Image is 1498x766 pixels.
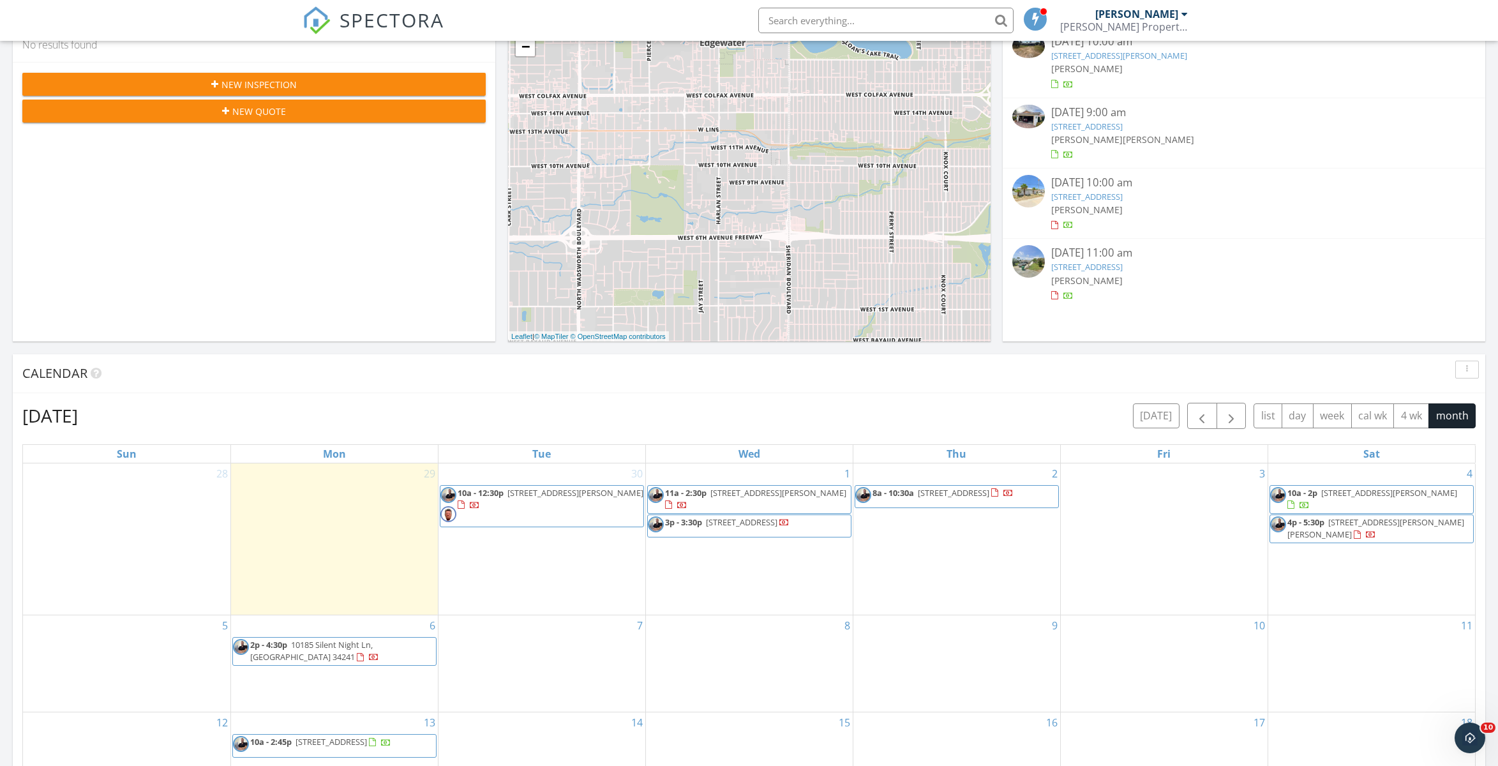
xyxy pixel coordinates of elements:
a: Leaflet [511,333,532,340]
a: Tuesday [530,445,553,463]
a: 3p - 3:30p [STREET_ADDRESS] [665,516,790,528]
a: Go to October 1, 2025 [842,463,853,484]
span: [STREET_ADDRESS] [706,516,777,528]
td: Go to October 10, 2025 [1060,615,1268,712]
a: Go to September 28, 2025 [214,463,230,484]
div: [DATE] 10:00 am [1051,175,1437,191]
a: Zoom out [516,37,535,56]
a: 3p - 3:30p [STREET_ADDRESS] [647,514,851,537]
div: [DATE] 10:00 am [1051,34,1437,50]
a: Go to October 18, 2025 [1458,712,1475,733]
input: Search everything... [758,8,1014,33]
img: The Best Home Inspection Software - Spectora [303,6,331,34]
a: [DATE] 10:00 am [STREET_ADDRESS][PERSON_NAME] [PERSON_NAME] [1012,34,1476,91]
img: img_3678.png [440,487,456,503]
td: Go to September 28, 2025 [23,463,230,615]
button: New Quote [22,100,486,123]
span: New Inspection [221,78,297,91]
span: [STREET_ADDRESS][PERSON_NAME] [710,487,846,499]
a: Sunday [114,445,139,463]
div: Blair's Property Inspections [1060,20,1188,33]
td: Go to October 6, 2025 [230,615,438,712]
span: 10 [1481,723,1495,733]
img: img_3678.png [855,487,871,503]
td: Go to October 7, 2025 [438,615,645,712]
button: Next month [1217,403,1247,429]
a: 10a - 2p [STREET_ADDRESS][PERSON_NAME] [1287,487,1457,511]
span: [STREET_ADDRESS][PERSON_NAME] [1321,487,1457,499]
img: 9496848%2Fcover_photos%2Fmr4zsoa2FA6KEDHk0sYw%2Fsmall.jpeg [1012,105,1045,129]
a: Go to October 17, 2025 [1251,712,1268,733]
span: SPECTORA [340,6,444,33]
button: Previous month [1187,403,1217,429]
a: © OpenStreetMap contributors [571,333,666,340]
a: Wednesday [736,445,763,463]
a: Go to October 11, 2025 [1458,615,1475,636]
img: img_3678.png [648,516,664,532]
span: [PERSON_NAME] [1051,63,1123,75]
td: Go to October 8, 2025 [645,615,853,712]
a: [DATE] 10:00 am [STREET_ADDRESS] [PERSON_NAME] [1012,175,1476,232]
a: Go to October 13, 2025 [421,712,438,733]
span: [STREET_ADDRESS][PERSON_NAME] [507,487,643,499]
span: 10185 Silent Night Ln, [GEOGRAPHIC_DATA] 34241 [250,639,373,663]
a: 10a - 2p [STREET_ADDRESS][PERSON_NAME] [1270,485,1474,514]
div: | [508,331,669,342]
a: © MapTiler [534,333,569,340]
a: Saturday [1361,445,1382,463]
span: 2p - 4:30p [250,639,287,650]
td: Go to October 11, 2025 [1268,615,1475,712]
td: Go to October 5, 2025 [23,615,230,712]
button: [DATE] [1133,403,1180,428]
td: Go to September 30, 2025 [438,463,645,615]
td: Go to October 1, 2025 [645,463,853,615]
button: New Inspection [22,73,486,96]
a: 10a - 2:45p [STREET_ADDRESS] [232,734,437,757]
img: 9477078%2Fcover_photos%2FNRwjJKLbOH68FjDSiFOs%2Fsmall.jpg [1012,34,1045,58]
a: Go to October 10, 2025 [1251,615,1268,636]
a: Monday [320,445,348,463]
td: Go to October 9, 2025 [853,615,1060,712]
a: 8a - 10:30a [STREET_ADDRESS] [873,487,1014,499]
img: img_3678.png [1270,487,1286,503]
a: Go to September 30, 2025 [629,463,645,484]
td: Go to October 4, 2025 [1268,463,1475,615]
a: [STREET_ADDRESS] [1051,261,1123,273]
a: 11a - 2:30p [STREET_ADDRESS][PERSON_NAME] [647,485,851,514]
a: 10a - 12:30p [STREET_ADDRESS][PERSON_NAME] [458,487,643,511]
a: 2p - 4:30p 10185 Silent Night Ln, [GEOGRAPHIC_DATA] 34241 [232,637,437,666]
a: Go to October 2, 2025 [1049,463,1060,484]
span: [PERSON_NAME] [1123,133,1194,146]
span: 10a - 2p [1287,487,1317,499]
button: day [1282,403,1314,428]
img: img_3678.png [1270,516,1286,532]
span: 10a - 12:30p [458,487,504,499]
div: [PERSON_NAME] [1095,8,1178,20]
td: Go to September 29, 2025 [230,463,438,615]
button: week [1313,403,1352,428]
div: No results found [13,27,495,62]
a: Go to October 8, 2025 [842,615,853,636]
img: streetview [1012,175,1045,207]
a: 4p - 5:30p [STREET_ADDRESS][PERSON_NAME][PERSON_NAME] [1270,514,1474,543]
a: [DATE] 9:00 am [STREET_ADDRESS] [PERSON_NAME][PERSON_NAME] [1012,105,1476,161]
img: professional_photo_2025.jpg [440,506,456,522]
a: 4p - 5:30p [STREET_ADDRESS][PERSON_NAME][PERSON_NAME] [1287,516,1464,540]
a: 10a - 2:45p [STREET_ADDRESS] [250,736,391,747]
img: img_3678.png [233,736,249,752]
a: Go to October 4, 2025 [1464,463,1475,484]
span: [STREET_ADDRESS] [918,487,989,499]
span: 4p - 5:30p [1287,516,1324,528]
button: 4 wk [1393,403,1429,428]
a: 11a - 2:30p [STREET_ADDRESS][PERSON_NAME] [665,487,846,511]
button: month [1428,403,1476,428]
div: [DATE] 11:00 am [1051,245,1437,261]
a: Go to October 16, 2025 [1044,712,1060,733]
button: list [1254,403,1282,428]
td: Go to October 3, 2025 [1060,463,1268,615]
button: cal wk [1351,403,1395,428]
span: 10a - 2:45p [250,736,292,747]
span: New Quote [232,105,286,118]
a: Go to October 7, 2025 [634,615,645,636]
img: img_3678.png [648,487,664,503]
